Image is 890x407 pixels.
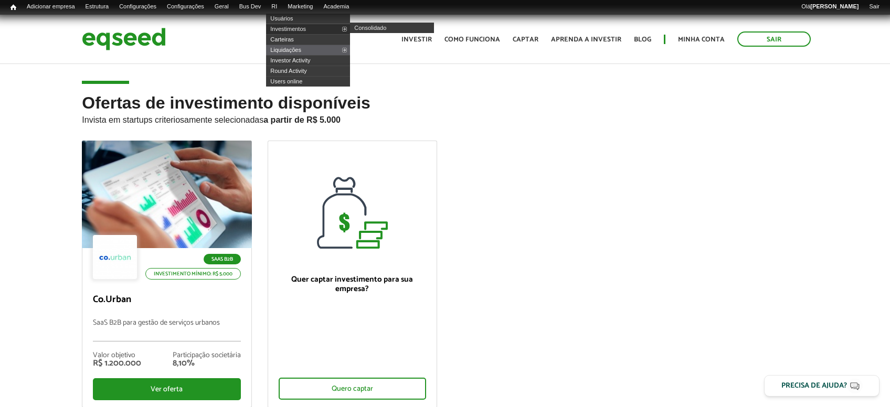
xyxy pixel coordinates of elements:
div: 8,10% [173,359,241,368]
a: Sair [864,3,885,11]
p: SaaS B2B [204,254,241,264]
p: SaaS B2B para gestão de serviços urbanos [93,319,240,341]
a: Investir [401,36,432,43]
img: EqSeed [82,25,166,53]
p: Investimento mínimo: R$ 5.000 [145,268,241,280]
p: Invista em startups criteriosamente selecionadas [82,112,808,125]
a: Blog [634,36,651,43]
a: Início [5,3,22,13]
div: Ver oferta [93,378,240,400]
div: Valor objetivo [93,352,141,359]
strong: a partir de R$ 5.000 [263,115,341,124]
a: Minha conta [678,36,725,43]
a: Estrutura [80,3,114,11]
a: Sair [737,31,811,47]
a: Olá[PERSON_NAME] [796,3,864,11]
a: Adicionar empresa [22,3,80,11]
a: Aprenda a investir [551,36,621,43]
div: Quero captar [279,378,426,400]
a: Usuários [266,13,350,24]
div: R$ 1.200.000 [93,359,141,368]
a: Marketing [282,3,318,11]
div: Participação societária [173,352,241,359]
a: Geral [209,3,234,11]
a: Captar [513,36,538,43]
a: RI [266,3,282,11]
a: Academia [318,3,354,11]
strong: [PERSON_NAME] [810,3,859,9]
p: Co.Urban [93,294,240,306]
a: Configurações [162,3,209,11]
p: Quer captar investimento para sua empresa? [279,275,426,294]
h2: Ofertas de investimento disponíveis [82,94,808,141]
span: Início [10,4,16,11]
a: Configurações [114,3,162,11]
a: Bus Dev [234,3,267,11]
a: Como funciona [444,36,500,43]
